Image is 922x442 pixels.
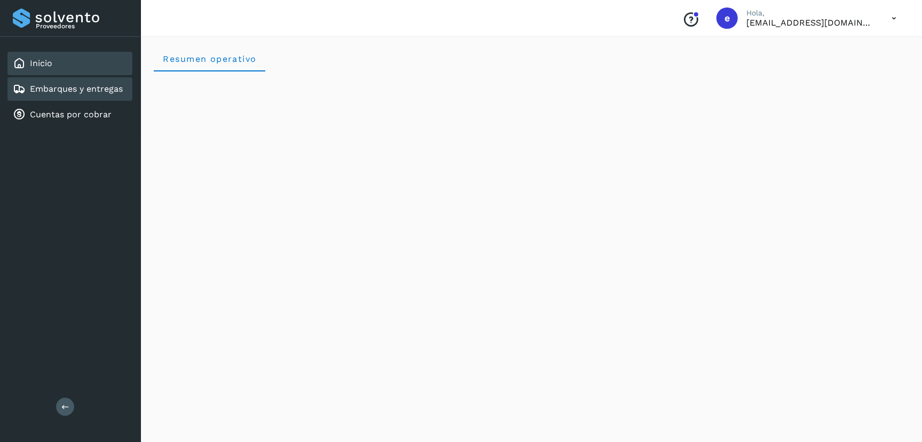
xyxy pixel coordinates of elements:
[746,9,874,18] p: Hola,
[162,54,257,64] span: Resumen operativo
[746,18,874,28] p: ebenezer5009@gmail.com
[7,103,132,126] div: Cuentas por cobrar
[30,58,52,68] a: Inicio
[30,84,123,94] a: Embarques y entregas
[36,22,128,30] p: Proveedores
[7,52,132,75] div: Inicio
[30,109,112,119] a: Cuentas por cobrar
[7,77,132,101] div: Embarques y entregas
